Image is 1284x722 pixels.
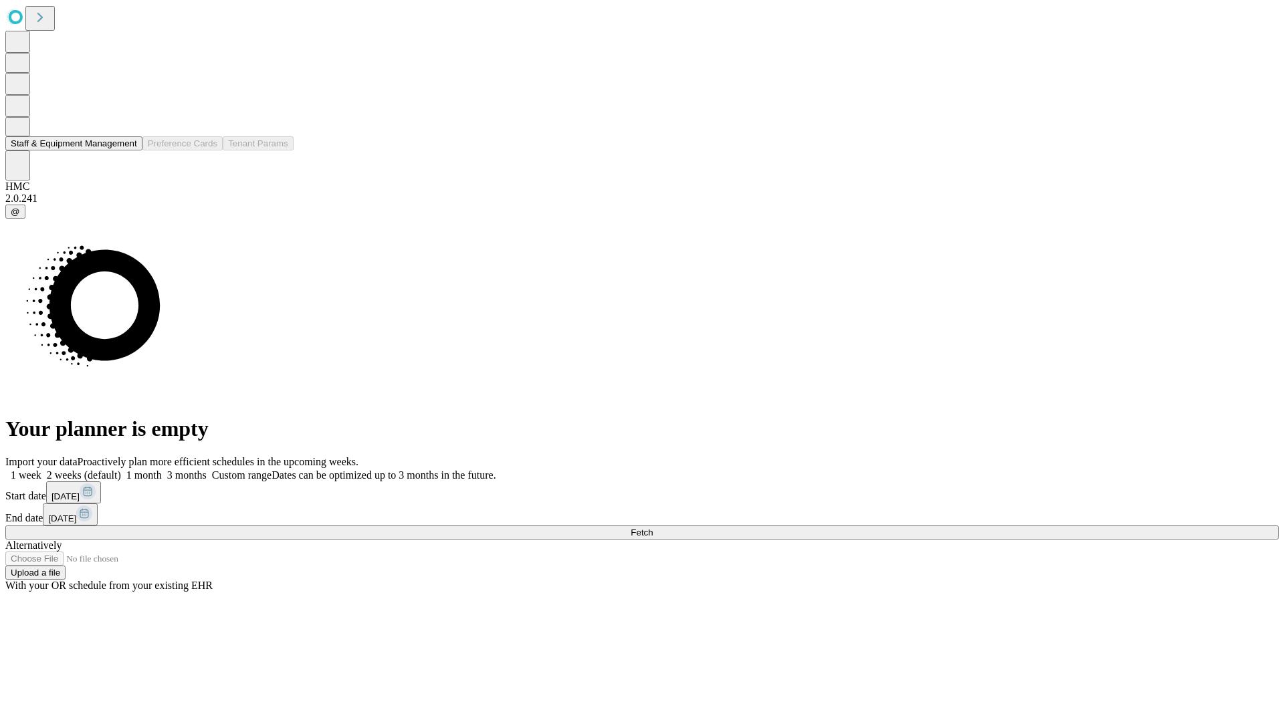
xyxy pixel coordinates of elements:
span: Dates can be optimized up to 3 months in the future. [272,469,496,481]
span: Alternatively [5,539,62,551]
span: With your OR schedule from your existing EHR [5,580,213,591]
span: Proactively plan more efficient schedules in the upcoming weeks. [78,456,358,467]
span: 1 month [126,469,162,481]
div: Start date [5,481,1279,503]
span: Import your data [5,456,78,467]
span: Fetch [631,527,653,537]
span: [DATE] [48,513,76,523]
span: 1 week [11,469,41,481]
h1: Your planner is empty [5,416,1279,441]
span: @ [11,207,20,217]
div: End date [5,503,1279,525]
button: Upload a file [5,566,66,580]
button: [DATE] [46,481,101,503]
button: Staff & Equipment Management [5,136,142,150]
button: [DATE] [43,503,98,525]
div: 2.0.241 [5,193,1279,205]
div: HMC [5,180,1279,193]
span: [DATE] [51,491,80,501]
button: Fetch [5,525,1279,539]
button: @ [5,205,25,219]
button: Tenant Params [223,136,294,150]
span: 2 weeks (default) [47,469,121,481]
button: Preference Cards [142,136,223,150]
span: 3 months [167,469,207,481]
span: Custom range [212,469,272,481]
